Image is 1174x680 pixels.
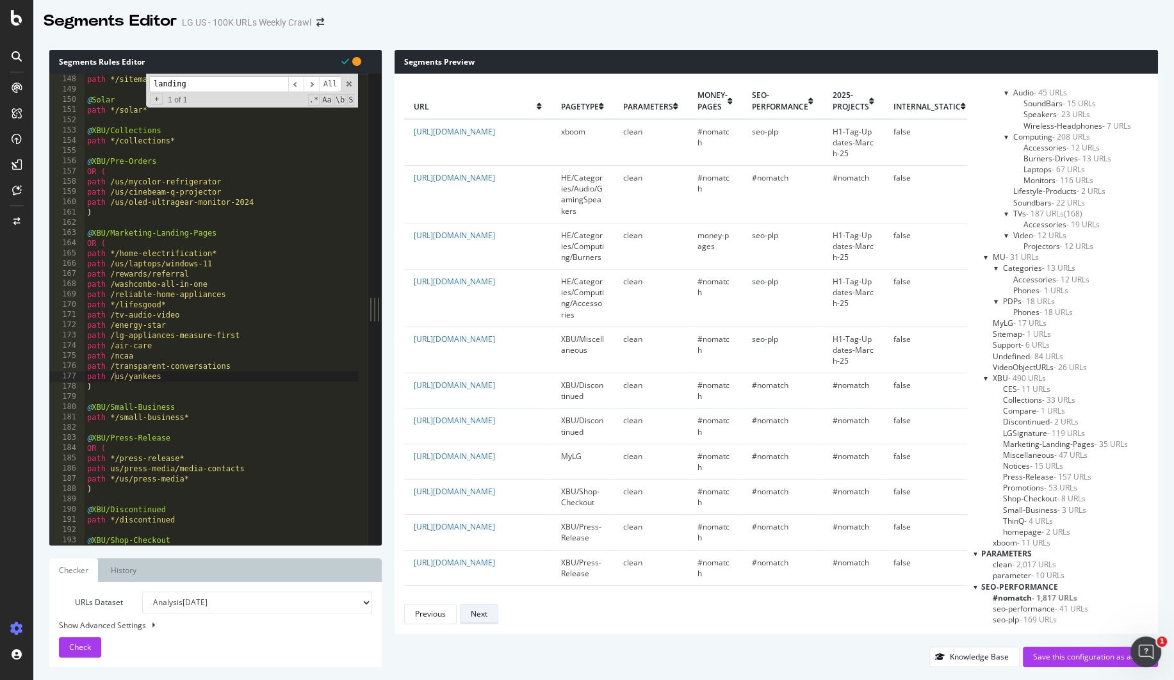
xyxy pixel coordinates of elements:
[561,451,582,462] span: MyLG
[993,373,1046,384] span: Click to filter pagetype on XBU and its children
[1003,515,1053,526] span: Click to filter pagetype on XBU/ThinQ
[752,592,788,603] span: #nomatch
[893,230,911,241] span: false
[893,334,911,344] span: false
[697,276,730,298] span: #nomatch
[1017,384,1050,394] span: - 11 URLs
[561,230,604,263] span: HE/Categories/Computing/Burners
[49,330,85,341] div: 173
[49,248,85,259] div: 165
[993,328,1051,339] span: Click to filter pagetype on Sitemap
[1013,230,1066,241] span: Click to filter pagetype on HE/PDPs/Video and its children
[304,76,319,92] span: ​
[833,557,869,568] span: #nomatch
[1056,274,1089,285] span: - 12 URLs
[49,361,85,371] div: 176
[1023,109,1090,120] span: Click to filter pagetype on HE/PDPs/Audio/Speakers
[697,380,730,401] span: #nomatch
[623,592,642,603] span: clean
[1023,647,1158,667] button: Save this configuration as active
[561,101,599,112] span: pagetype
[1021,339,1050,350] span: - 6 URLs
[1054,362,1087,373] span: - 26 URLs
[341,55,349,67] span: Syntax is valid
[49,115,85,125] div: 152
[49,166,85,177] div: 157
[49,371,85,382] div: 177
[1042,394,1075,405] span: - 33 URLs
[49,177,85,187] div: 158
[561,126,585,137] span: xboom
[893,557,911,568] span: false
[833,592,869,603] span: #nomatch
[752,172,788,183] span: #nomatch
[321,94,332,106] span: CaseSensitive Search
[1013,274,1089,285] span: Click to filter pagetype on MU/Categories/Accessories
[414,172,495,183] a: [URL][DOMAIN_NAME]
[623,557,642,568] span: clean
[69,642,91,652] span: Check
[1003,384,1050,394] span: Click to filter pagetype on XBU/CES
[1066,219,1100,230] span: - 19 URLs
[1003,263,1075,273] span: Click to filter pagetype on MU/Categories and its children
[561,172,603,216] span: HE/Categories/Audio/GamingSpeakers
[1023,142,1100,153] span: Click to filter pagetype on HE/PDPs/Computing/Accessories
[1008,373,1046,384] span: - 490 URLs
[752,557,788,568] span: #nomatch
[993,614,1057,625] span: Click to filter seo-performance on seo-plp
[1050,416,1079,427] span: - 2 URLs
[893,486,911,497] span: false
[1013,307,1073,318] span: Click to filter pagetype on MU/PDPs/Phones
[1013,131,1090,142] span: Click to filter pagetype on HE/PDPs/Computing and its children
[993,351,1063,362] span: Click to filter pagetype on Undefined
[1023,120,1131,131] span: Click to filter pagetype on HE/PDPs/Audio/Wireless-Headphones
[1054,471,1091,482] span: - 157 URLs
[1017,537,1050,548] span: - 11 URLs
[752,486,788,497] span: #nomatch
[1023,241,1093,252] span: Click to filter pagetype on HE/PDPs/Video/Projectors
[49,535,85,546] div: 193
[561,380,603,401] span: XBU/Discontinued
[1006,252,1039,263] span: - 31 URLs
[149,76,288,92] input: Search for
[1003,296,1055,307] span: Click to filter pagetype on MU/PDPs and its children
[752,90,808,111] span: seo-performance
[49,310,85,320] div: 171
[1039,285,1068,296] span: - 1 URLs
[49,558,98,582] a: Checker
[49,259,85,269] div: 166
[163,95,192,105] span: 1 of 1
[1003,428,1085,439] span: Click to filter pagetype on XBU/LGSignature
[1023,164,1085,175] span: Click to filter pagetype on HE/PDPs/Computing/Laptops
[893,380,911,391] span: false
[1003,493,1086,504] span: Click to filter pagetype on XBU/Shop-Checkout
[697,415,730,437] span: #nomatch
[319,76,342,92] span: Alt-Enter
[833,126,874,159] span: H1-Tag-Updates-March-25
[1056,175,1093,186] span: - 116 URLs
[59,637,101,658] button: Check
[561,276,604,320] span: HE/Categories/Computing/Accessories
[752,415,788,426] span: #nomatch
[414,521,495,532] a: [URL][DOMAIN_NAME]
[1031,570,1064,581] span: - 10 URLs
[752,380,788,391] span: #nomatch
[752,521,788,532] span: #nomatch
[1041,526,1070,537] span: - 2 URLs
[893,592,911,603] span: false
[697,592,730,614] span: #nomatch
[1054,449,1088,460] span: - 47 URLs
[49,453,85,464] div: 185
[1047,428,1085,439] span: - 119 URLs
[414,557,495,568] a: [URL][DOMAIN_NAME]
[623,126,642,137] span: clean
[623,230,642,241] span: clean
[993,570,1064,581] span: Click to filter parameters on parameter
[49,136,85,146] div: 154
[1057,493,1086,504] span: - 8 URLs
[415,608,446,619] div: Previous
[1095,439,1128,449] span: - 35 URLs
[414,230,495,241] a: [URL][DOMAIN_NAME]
[414,451,495,462] a: [URL][DOMAIN_NAME]
[993,592,1077,603] span: Click to filter seo-performance on #nomatch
